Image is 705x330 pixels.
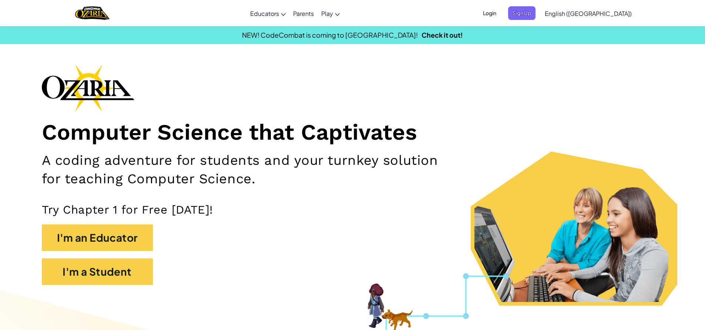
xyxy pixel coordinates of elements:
[250,10,279,17] span: Educators
[42,64,134,112] img: Ozaria branding logo
[541,3,635,23] a: English ([GEOGRAPHIC_DATA])
[242,31,418,39] span: NEW! CodeCombat is coming to [GEOGRAPHIC_DATA]!
[545,10,632,17] span: English ([GEOGRAPHIC_DATA])
[479,6,501,20] button: Login
[422,31,463,39] a: Check it out!
[42,151,459,188] h2: A coding adventure for students and your turnkey solution for teaching Computer Science.
[246,3,289,23] a: Educators
[289,3,318,23] a: Parents
[318,3,343,23] a: Play
[42,119,664,146] h1: Computer Science that Captivates
[42,203,664,217] p: Try Chapter 1 for Free [DATE]!
[42,224,153,251] button: I'm an Educator
[75,6,110,21] img: Home
[42,258,153,285] button: I'm a Student
[508,6,536,20] button: Sign Up
[75,6,110,21] a: Ozaria by CodeCombat logo
[321,10,333,17] span: Play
